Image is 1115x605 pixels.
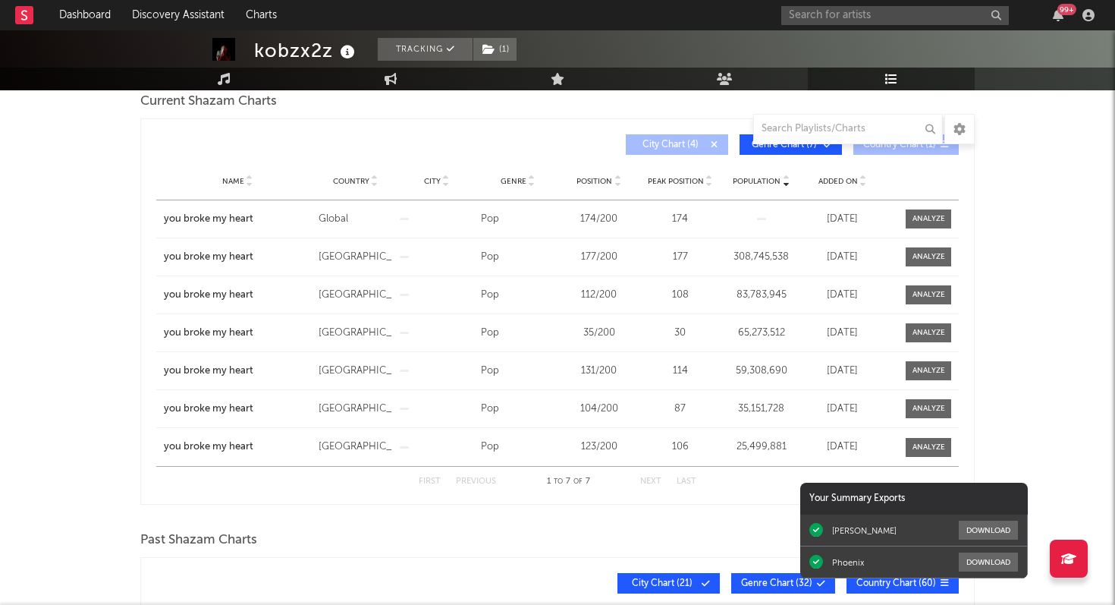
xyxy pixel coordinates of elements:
[853,134,959,155] button: Country Chart(1)
[319,326,392,341] div: [GEOGRAPHIC_DATA]
[636,140,705,150] span: City Chart ( 4 )
[473,38,517,61] span: ( 1 )
[863,140,936,150] span: Country Chart ( 1 )
[481,440,554,455] div: Pop
[140,93,277,111] span: Current Shazam Charts
[562,440,636,455] div: 123 / 200
[959,521,1018,540] button: Download
[481,250,554,265] div: Pop
[254,38,359,63] div: kobzx2z
[319,402,392,417] div: [GEOGRAPHIC_DATA]
[749,140,819,150] span: Genre Chart ( 7 )
[140,531,257,550] span: Past Shazam Charts
[164,250,311,265] a: you broke my heart
[526,473,610,491] div: 1 7 7
[643,326,717,341] div: 30
[806,212,879,227] div: [DATE]
[959,553,1018,572] button: Download
[562,288,636,303] div: 112 / 200
[576,177,612,186] span: Position
[562,250,636,265] div: 177 / 200
[806,288,879,303] div: [DATE]
[643,364,717,379] div: 114
[333,177,369,186] span: Country
[643,402,717,417] div: 87
[319,250,392,265] div: [GEOGRAPHIC_DATA]
[164,402,311,417] a: you broke my heart
[832,525,897,536] div: [PERSON_NAME]
[740,134,842,155] button: Genre Chart(7)
[724,402,798,417] div: 35,151,728
[501,177,526,186] span: Genre
[806,250,879,265] div: [DATE]
[724,288,798,303] div: 83,783,945
[481,364,554,379] div: Pop
[419,477,441,486] button: First
[724,364,798,379] div: 59,308,690
[781,6,1009,25] input: Search for artists
[626,134,728,155] button: City Chart(4)
[562,364,636,379] div: 131 / 200
[1053,9,1063,21] button: 99+
[562,212,636,227] div: 174 / 200
[164,364,311,379] a: you broke my heart
[319,364,392,379] div: [GEOGRAPHIC_DATA]
[378,38,473,61] button: Tracking
[648,177,704,186] span: Peak Position
[562,326,636,341] div: 35 / 200
[643,212,717,227] div: 174
[554,478,563,485] span: to
[643,250,717,265] div: 177
[424,177,441,186] span: City
[806,402,879,417] div: [DATE]
[164,288,311,303] a: you broke my heart
[806,440,879,455] div: [DATE]
[1057,4,1076,15] div: 99 +
[481,288,554,303] div: Pop
[724,440,798,455] div: 25,499,881
[481,212,554,227] div: Pop
[806,326,879,341] div: [DATE]
[627,579,697,588] span: City Chart ( 21 )
[731,573,835,594] button: Genre Chart(32)
[753,114,943,144] input: Search Playlists/Charts
[573,478,583,485] span: of
[164,440,311,455] a: you broke my heart
[617,573,720,594] button: City Chart(21)
[800,483,1028,515] div: Your Summary Exports
[818,177,858,186] span: Added On
[640,477,661,486] button: Next
[724,250,798,265] div: 308,745,538
[733,177,780,186] span: Population
[832,557,864,568] div: Phoenix
[481,326,554,341] div: Pop
[319,212,392,227] div: Global
[806,364,879,379] div: [DATE]
[456,477,496,486] button: Previous
[481,402,554,417] div: Pop
[319,440,392,455] div: [GEOGRAPHIC_DATA]
[319,288,392,303] div: [GEOGRAPHIC_DATA]
[677,477,696,486] button: Last
[643,288,717,303] div: 108
[741,579,812,588] span: Genre Chart ( 32 )
[473,38,517,61] button: (1)
[643,440,717,455] div: 106
[724,326,798,341] div: 65,273,512
[164,212,311,227] a: you broke my heart
[846,573,959,594] button: Country Chart(60)
[222,177,244,186] span: Name
[164,326,311,341] a: you broke my heart
[562,402,636,417] div: 104 / 200
[856,579,936,588] span: Country Chart ( 60 )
